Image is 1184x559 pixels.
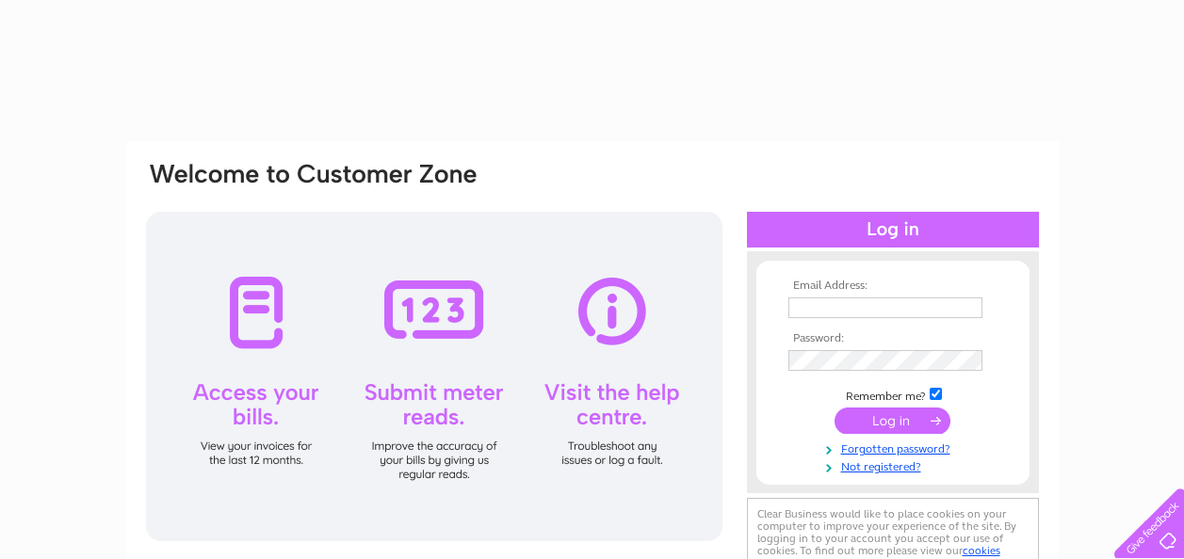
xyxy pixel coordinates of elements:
[788,439,1002,456] a: Forgotten password?
[784,385,1002,404] td: Remember me?
[784,279,1002,293] th: Email Address:
[788,456,1002,474] a: Not registered?
[784,332,1002,345] th: Password:
[835,407,950,434] input: Submit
